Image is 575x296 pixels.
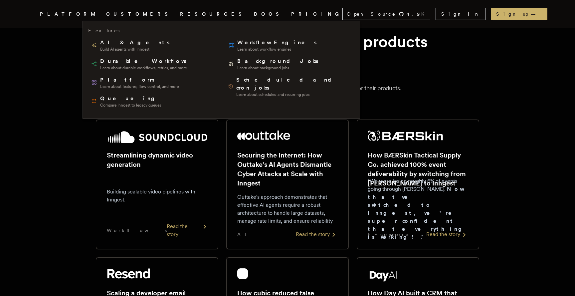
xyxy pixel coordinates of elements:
span: Background Jobs [237,57,319,65]
span: Learn about workflow engines [237,47,318,52]
span: Build AI agents with Inngest [100,47,171,52]
span: Scheduled and cron jobs [236,76,352,92]
strong: Now that we switched to Inngest, we're super confident that everything is working! [368,186,467,240]
a: PlatformLearn about features, flow control, and more [88,73,217,92]
span: Learn about features, flow control, and more [100,84,179,89]
span: AI [237,231,252,238]
a: Durable WorkflowsLearn about durable workflows, retries, and more [88,55,217,73]
button: RESOURCES [180,10,246,18]
button: PLATFORM [40,10,98,18]
a: AI & AgentsBuild AI agents with Inngest [88,36,217,55]
span: → [531,11,542,17]
span: Learn about background jobs [237,65,319,71]
a: Outtake logoSecuring the Internet: How Outtake's AI Agents Dismantle Cyber Attacks at Scale with ... [226,120,349,249]
a: SoundCloud logoStreamlining dynamic video generationBuilding scalable video pipelines with Innges... [96,120,218,249]
img: BÆRSkin Tactical Supply Co. [368,131,443,141]
div: Read the story [296,230,338,238]
p: "We were losing roughly 6% of events going through [PERSON_NAME]. ." [368,177,468,241]
a: PRICING [291,10,342,18]
span: Queueing [100,95,161,103]
a: DOCS [254,10,283,18]
span: Learn about scheduled and recurring jobs [236,92,352,97]
h3: Features [88,27,119,35]
img: Day AI [368,268,399,282]
span: Compare Inngest to legacy queues [100,103,161,108]
span: Learn about durable workflows, retries, and more [100,65,187,71]
a: Background JobsLearn about background jobs [225,55,354,73]
span: Workflows [107,227,167,234]
span: Open Source [347,11,396,17]
img: cubic [237,268,248,279]
img: Resend [107,268,150,279]
p: From startups to public companies, our customers chose Inngest to power their products. [48,84,527,93]
img: SoundCloud [107,131,207,144]
a: BÆRSkin Tactical Supply Co. logoHow BÆRSkin Tactical Supply Co. achieved 100% event deliverabilit... [357,120,479,249]
img: Outtake [237,131,290,140]
span: E-commerce [368,231,409,238]
a: Workflow EnginesLearn about workflow engines [225,36,354,55]
span: Durable Workflows [100,57,187,65]
span: AI & Agents [100,39,171,47]
span: Platform [100,76,179,84]
a: CUSTOMERS [106,10,172,18]
h2: Streamlining dynamic video generation [107,150,207,169]
div: Read the story [167,222,207,238]
a: QueueingCompare Inngest to legacy queues [88,92,217,111]
a: Sign up [491,8,547,20]
h2: Securing the Internet: How Outtake's AI Agents Dismantle Cyber Attacks at Scale with Inngest [237,150,338,188]
span: 4.9 K [407,11,429,17]
h2: How BÆRSkin Tactical Supply Co. achieved 100% event deliverability by switching from [PERSON_NAME... [368,150,468,188]
a: Sign In [436,8,485,20]
span: Workflow Engines [237,39,318,47]
div: Read the story [426,230,468,238]
a: Scheduled and cron jobsLearn about scheduled and recurring jobs [225,73,354,100]
p: Outtake's approach demonstrates that effective AI agents require a robust architecture to handle ... [237,193,338,225]
p: Building scalable video pipelines with Inngest. [107,188,207,204]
